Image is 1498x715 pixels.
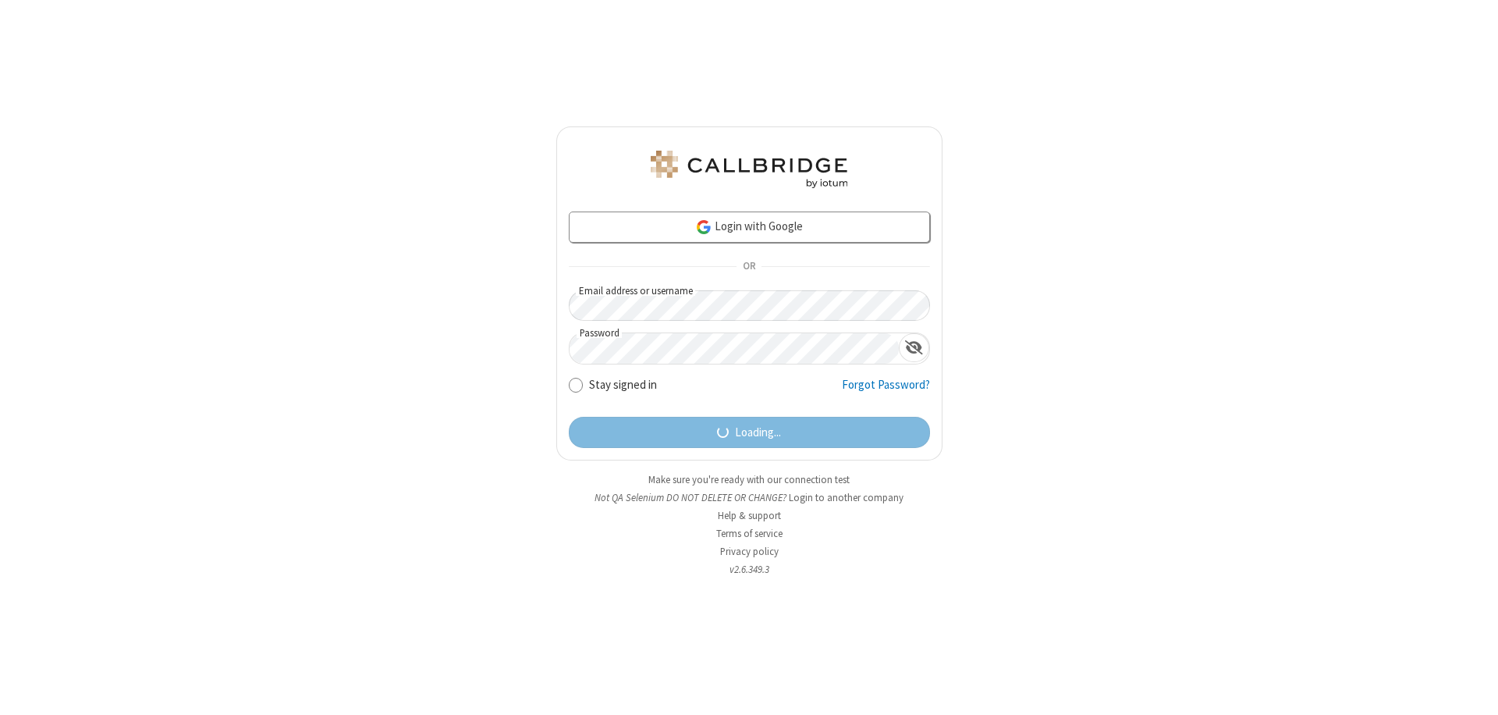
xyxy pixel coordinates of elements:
[842,376,930,406] a: Forgot Password?
[716,527,783,540] a: Terms of service
[569,290,930,321] input: Email address or username
[789,490,903,505] button: Login to another company
[735,424,781,442] span: Loading...
[589,376,657,394] label: Stay signed in
[737,256,761,278] span: OR
[569,417,930,448] button: Loading...
[556,490,942,505] li: Not QA Selenium DO NOT DELETE OR CHANGE?
[720,545,779,558] a: Privacy policy
[570,333,899,364] input: Password
[718,509,781,522] a: Help & support
[899,333,929,362] div: Show password
[695,219,712,236] img: google-icon.png
[569,212,930,243] a: Login with Google
[648,151,850,188] img: QA Selenium DO NOT DELETE OR CHANGE
[556,562,942,577] li: v2.6.349.3
[648,473,850,486] a: Make sure you're ready with our connection test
